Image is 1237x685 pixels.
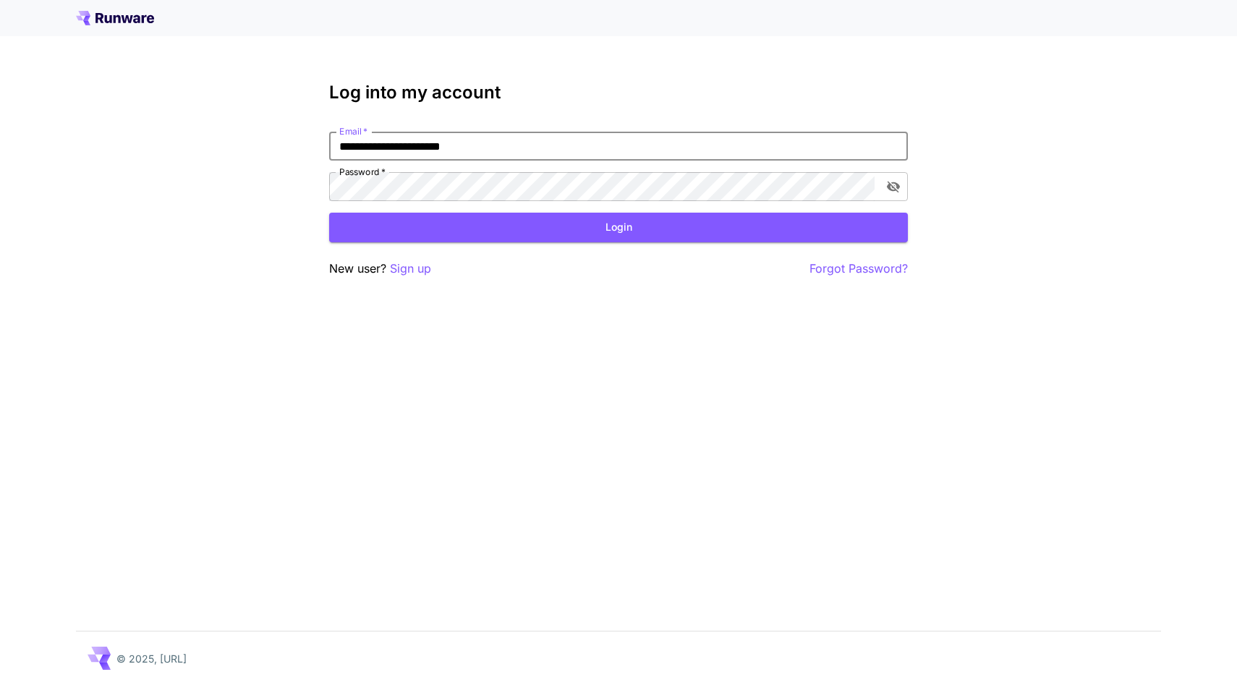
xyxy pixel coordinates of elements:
button: Login [329,213,908,242]
button: toggle password visibility [880,174,906,200]
button: Forgot Password? [809,260,908,278]
label: Email [339,125,367,137]
label: Password [339,166,386,178]
p: © 2025, [URL] [116,651,187,666]
p: New user? [329,260,431,278]
button: Sign up [390,260,431,278]
h3: Log into my account [329,82,908,103]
